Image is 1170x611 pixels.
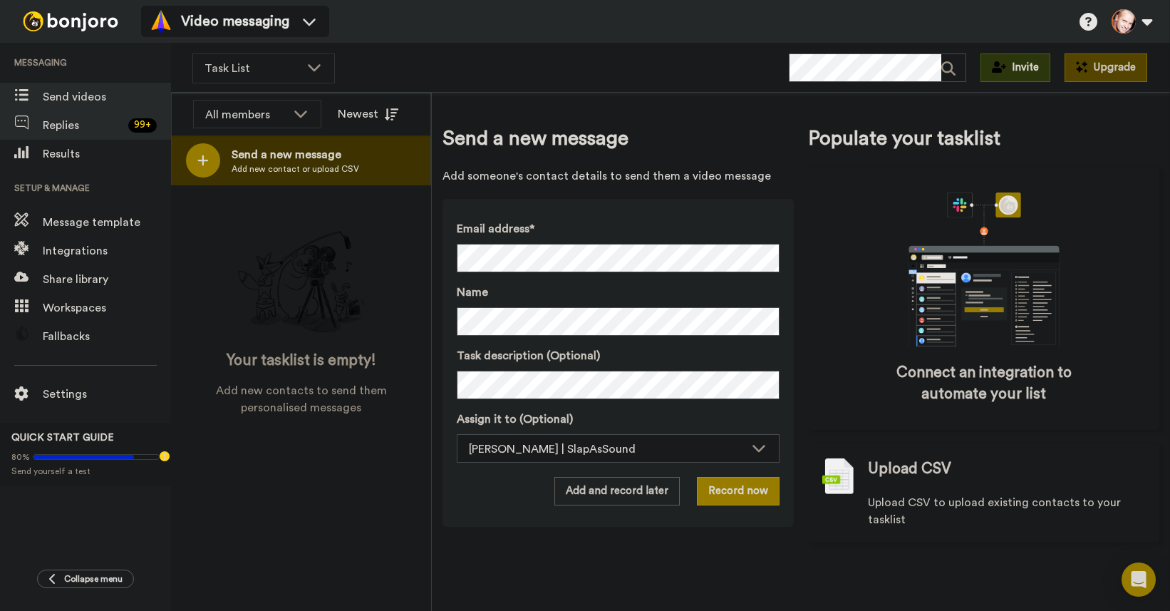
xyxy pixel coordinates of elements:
div: [PERSON_NAME] | SlapAsSound [469,441,745,458]
div: Open Intercom Messenger [1122,563,1156,597]
span: QUICK START GUIDE [11,433,114,443]
div: Tooltip anchor [158,450,171,463]
span: Fallbacks [43,328,171,345]
span: Send a new message [442,125,794,153]
span: Populate your tasklist [808,125,1159,153]
span: Settings [43,386,171,403]
button: Upgrade [1065,53,1147,82]
span: Results [43,145,171,163]
span: Video messaging [181,11,289,31]
span: Send a new message [232,146,359,163]
span: Upload CSV to upload existing contacts to your tasklist [868,494,1145,528]
span: Replies [43,117,123,134]
span: Add new contacts to send them personalised messages [192,382,410,416]
span: Message template [43,214,171,231]
span: Add someone's contact details to send them a video message [442,168,794,185]
span: Collapse menu [64,573,123,585]
button: Record now [697,477,780,505]
span: Add new contact or upload CSV [232,163,359,175]
span: 80% [11,451,30,463]
button: Newest [327,100,409,128]
button: Collapse menu [37,570,134,588]
label: Email address* [457,220,780,237]
span: Your tasklist is empty! [227,350,376,371]
button: Invite [980,53,1050,82]
span: Task List [205,60,300,77]
div: animation [877,192,1091,348]
span: Share library [43,271,171,288]
span: Workspaces [43,299,171,317]
img: ready-set-action.png [230,225,373,339]
div: All members [205,106,286,123]
div: 99 + [128,118,157,133]
label: Assign it to (Optional) [457,411,780,428]
span: Send yourself a test [11,466,160,477]
img: vm-color.svg [150,10,172,33]
img: csv-grey.png [822,458,854,494]
span: Connect an integration to automate your list [869,362,1099,405]
span: Send videos [43,88,171,106]
span: Integrations [43,242,171,260]
button: Add and record later [554,477,680,505]
label: Task description (Optional) [457,347,780,364]
span: Upload CSV [868,458,951,480]
span: Name [457,284,488,301]
img: bj-logo-header-white.svg [17,11,124,31]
